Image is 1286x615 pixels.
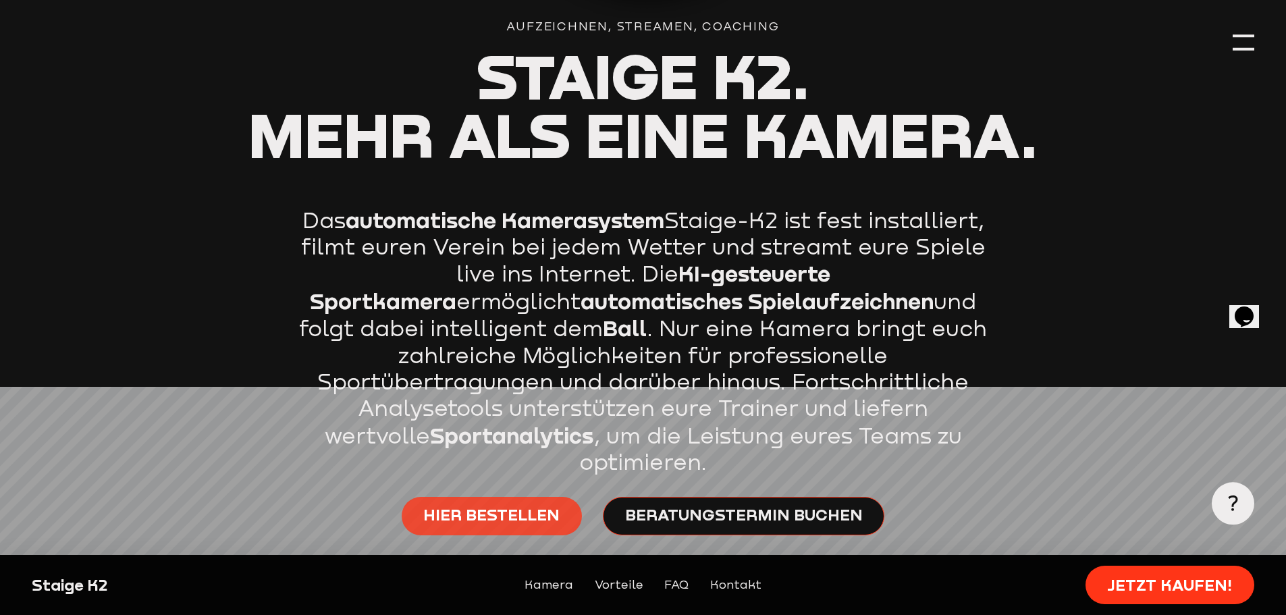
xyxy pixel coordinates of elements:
[310,260,830,313] strong: KI-gesteuerte Sportkamera
[625,504,863,526] span: Beratungstermin buchen
[603,315,647,341] strong: Ball
[664,576,689,595] a: FAQ
[1086,566,1254,604] a: Jetzt kaufen!
[32,18,1254,36] div: Aufzeichnen, Streamen, Coaching
[603,497,884,535] a: Beratungstermin buchen
[525,576,573,595] a: Kamera
[346,207,664,233] strong: automatische Kamerasystem
[1229,288,1272,328] iframe: chat widget
[595,576,643,595] a: Vorteile
[581,288,934,314] strong: automatisches Spielaufzeichnen
[248,38,1038,171] span: Staige K2. Mehr als eine Kamera.
[423,504,560,526] span: Hier bestellen
[402,497,582,535] a: Hier bestellen
[289,207,998,476] p: Das Staige-K2 ist fest installiert, filmt euren Verein bei jedem Wetter und streamt eure Spiele l...
[430,422,593,448] strong: Sportanalytics
[710,576,761,595] a: Kontakt
[32,574,325,596] div: Staige K2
